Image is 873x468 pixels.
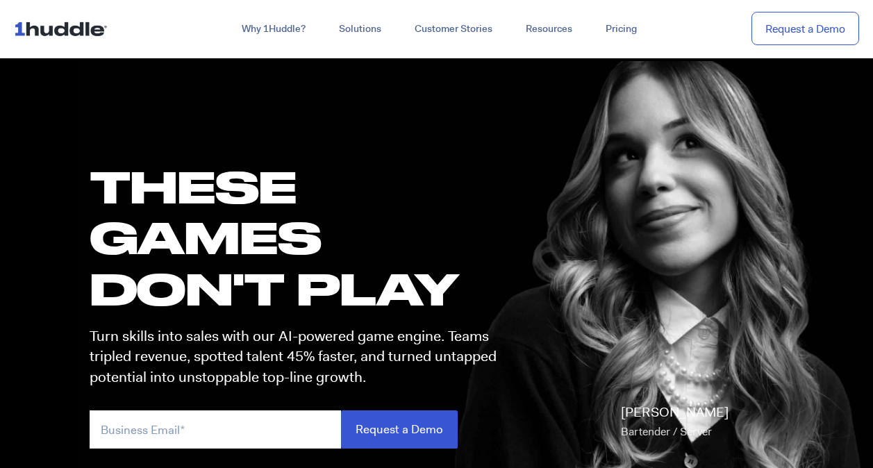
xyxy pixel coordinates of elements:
a: Solutions [322,17,398,42]
h1: these GAMES DON'T PLAY [90,161,509,314]
span: Bartender / Server [621,424,712,439]
input: Request a Demo [341,410,458,449]
p: Turn skills into sales with our AI-powered game engine. Teams tripled revenue, spotted talent 45%... [90,326,509,387]
a: Customer Stories [398,17,509,42]
a: Resources [509,17,589,42]
a: Pricing [589,17,654,42]
img: ... [14,15,113,42]
input: Business Email* [90,410,341,449]
a: Why 1Huddle? [225,17,322,42]
p: [PERSON_NAME] [621,403,729,442]
a: Request a Demo [751,12,859,46]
